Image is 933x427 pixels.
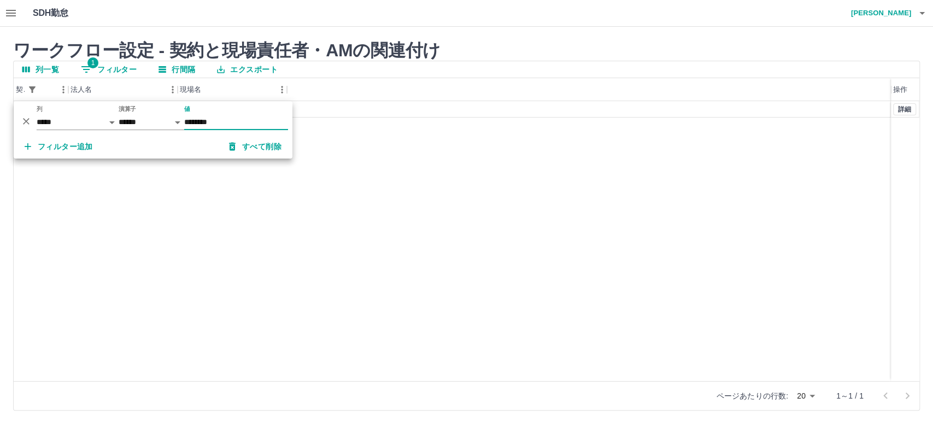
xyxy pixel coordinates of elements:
[836,390,864,401] p: 1～1 / 1
[68,78,178,101] div: 法人名
[92,82,107,97] button: ソート
[165,81,181,98] button: メニュー
[14,78,68,101] div: 契約コード
[14,61,68,78] button: 列選択
[37,104,43,113] label: 列
[717,390,788,401] p: ページあたりの行数:
[25,82,40,97] div: 1件のフィルターを適用中
[180,78,201,101] div: 現場名
[18,113,34,129] button: 削除
[178,78,287,101] div: 現場名
[208,61,286,78] button: エクスポート
[40,82,55,97] button: ソート
[16,137,102,156] button: フィルター追加
[201,82,216,97] button: ソート
[71,78,92,101] div: 法人名
[891,78,919,101] div: 操作
[793,388,819,404] div: 20
[16,78,25,101] div: 契約コード
[55,81,72,98] button: メニュー
[220,137,290,156] button: すべて削除
[72,61,145,78] button: フィルター表示
[150,61,204,78] button: 行間隔
[25,82,40,97] button: フィルター表示
[87,57,98,68] span: 1
[893,103,916,115] button: 詳細
[893,78,907,101] div: 操作
[274,81,290,98] button: メニュー
[119,104,136,113] label: 演算子
[13,40,920,61] h2: ワークフロー設定 - 契約と現場責任者・AMの関連付け
[184,104,190,113] label: 値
